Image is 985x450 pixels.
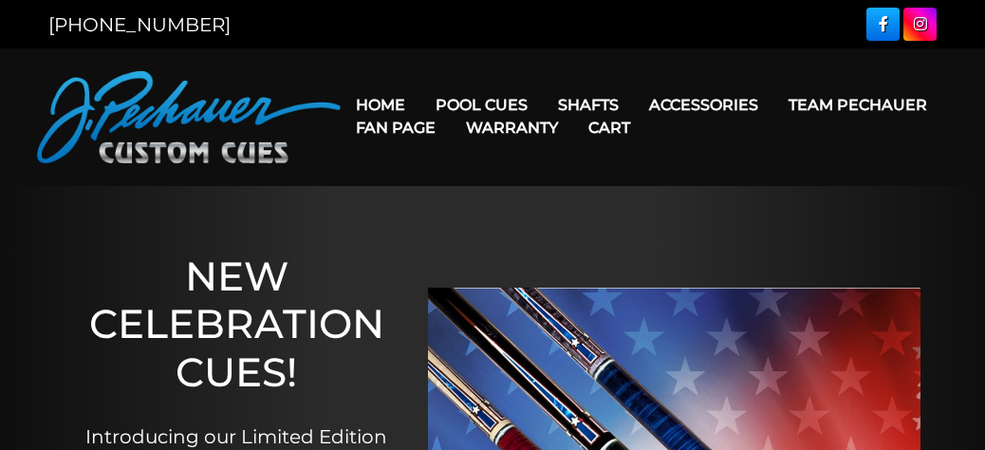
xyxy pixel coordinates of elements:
a: Shafts [543,81,634,129]
a: Warranty [451,103,573,152]
a: Cart [573,103,645,152]
h1: NEW CELEBRATION CUES! [84,253,390,396]
img: Pechauer Custom Cues [37,71,341,163]
a: [PHONE_NUMBER] [48,13,231,36]
a: Home [341,81,420,129]
a: Team Pechauer [773,81,942,129]
a: Accessories [634,81,773,129]
a: Fan Page [341,103,451,152]
a: Pool Cues [420,81,543,129]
